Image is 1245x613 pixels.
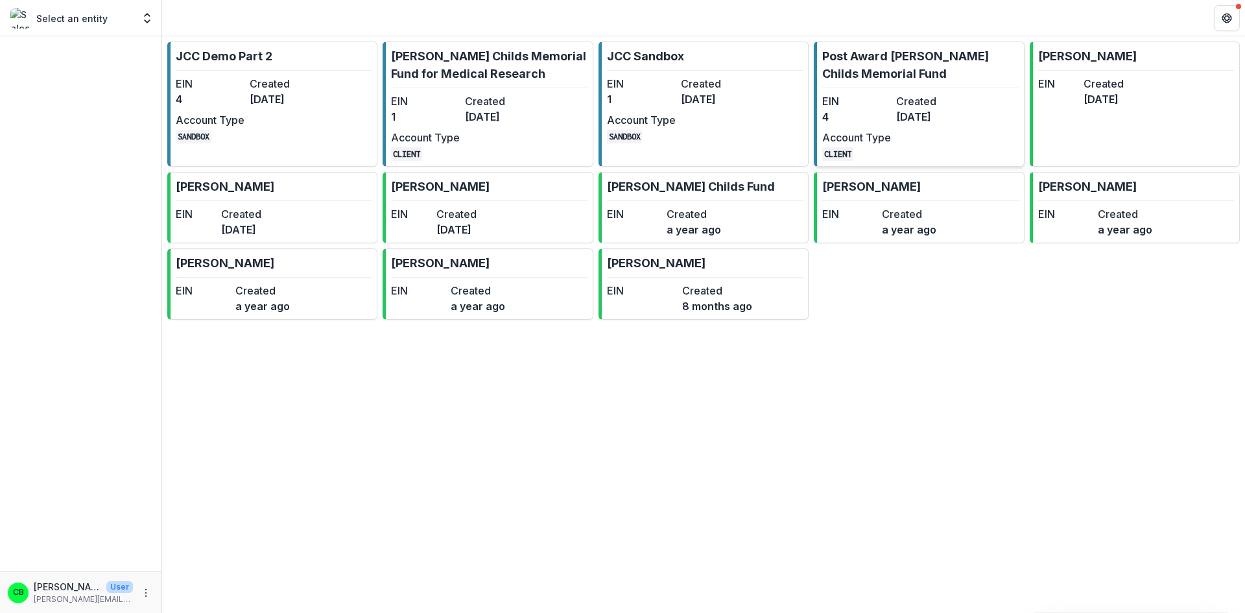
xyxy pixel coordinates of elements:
dd: 4 [176,91,244,107]
p: [PERSON_NAME] Childs Memorial Fund for Medical Research [391,47,587,82]
p: [PERSON_NAME] [1038,178,1137,195]
p: [PERSON_NAME] [607,254,705,272]
code: CLIENT [822,147,853,161]
p: [PERSON_NAME] [1038,47,1137,65]
p: [PERSON_NAME] Childs Fund [607,178,775,195]
dt: Created [465,93,534,109]
dt: EIN [607,76,676,91]
dd: a year ago [882,222,936,237]
dd: [DATE] [250,91,318,107]
dt: EIN [822,93,891,109]
dt: Created [221,206,261,222]
a: [PERSON_NAME]EINCreated[DATE] [167,172,377,243]
dt: Created [682,283,752,298]
dt: Created [896,93,965,109]
dd: 1 [391,109,460,125]
p: [PERSON_NAME][EMAIL_ADDRESS][PERSON_NAME][DOMAIN_NAME] [34,594,133,605]
dd: [DATE] [221,222,261,237]
dt: Account Type [391,130,460,145]
button: More [138,585,154,601]
p: Post Award [PERSON_NAME] Childs Memorial Fund [822,47,1018,82]
dt: EIN [391,206,431,222]
p: JCC Sandbox [607,47,684,65]
dt: Account Type [176,112,244,128]
p: [PERSON_NAME] [176,178,274,195]
button: Open entity switcher [138,5,156,31]
dd: [DATE] [896,109,965,125]
a: [PERSON_NAME]EINCreated[DATE] [1030,42,1240,167]
dt: Created [250,76,318,91]
code: SANDBOX [176,130,211,143]
button: Get Help [1214,5,1240,31]
dd: 8 months ago [682,298,752,314]
p: [PERSON_NAME] [822,178,921,195]
a: JCC SandboxEIN1Created[DATE]Account TypeSANDBOX [599,42,809,167]
p: Select an entity [36,12,108,25]
a: [PERSON_NAME] Childs FundEINCreateda year ago [599,172,809,243]
dt: EIN [176,76,244,91]
div: Christina Bruno [13,588,24,597]
p: [PERSON_NAME] [34,580,101,594]
dd: [DATE] [1084,91,1124,107]
dt: Created [436,206,477,222]
dt: Created [882,206,936,222]
img: Select an entity [10,8,31,29]
dd: a year ago [451,298,505,314]
a: [PERSON_NAME]EINCreated[DATE] [383,172,593,243]
dt: EIN [391,93,460,109]
dd: 4 [822,109,891,125]
dt: EIN [822,206,877,222]
dt: Created [235,283,290,298]
dt: EIN [607,283,677,298]
dt: EIN [176,283,230,298]
dt: EIN [1038,76,1078,91]
p: [PERSON_NAME] [391,254,490,272]
a: [PERSON_NAME]EINCreated8 months ago [599,248,809,320]
a: [PERSON_NAME] Childs Memorial Fund for Medical ResearchEIN1Created[DATE]Account TypeCLIENT [383,42,593,167]
dt: Created [667,206,721,222]
dd: [DATE] [681,91,750,107]
p: [PERSON_NAME] [176,254,274,272]
a: [PERSON_NAME]EINCreateda year ago [1030,172,1240,243]
a: [PERSON_NAME]EINCreateda year ago [167,248,377,320]
a: JCC Demo Part 2EIN4Created[DATE]Account TypeSANDBOX [167,42,377,167]
dt: EIN [391,283,445,298]
a: Post Award [PERSON_NAME] Childs Memorial FundEIN4Created[DATE]Account TypeCLIENT [814,42,1024,167]
dt: Account Type [607,112,676,128]
dd: a year ago [235,298,290,314]
code: SANDBOX [607,130,643,143]
p: JCC Demo Part 2 [176,47,272,65]
dt: Created [451,283,505,298]
dd: a year ago [667,222,721,237]
dd: [DATE] [465,109,534,125]
dd: [DATE] [436,222,477,237]
code: CLIENT [391,147,422,161]
p: User [106,581,133,593]
dt: EIN [1038,206,1093,222]
dt: EIN [176,206,216,222]
a: [PERSON_NAME]EINCreateda year ago [814,172,1024,243]
dd: a year ago [1098,222,1152,237]
dt: Created [681,76,750,91]
dt: EIN [607,206,661,222]
dt: Account Type [822,130,891,145]
dt: Created [1098,206,1152,222]
p: [PERSON_NAME] [391,178,490,195]
dd: 1 [607,91,676,107]
dt: Created [1084,76,1124,91]
a: [PERSON_NAME]EINCreateda year ago [383,248,593,320]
